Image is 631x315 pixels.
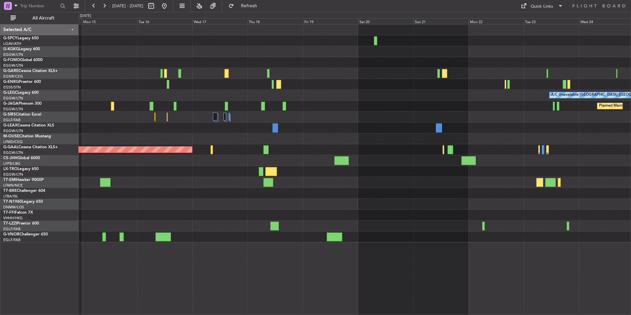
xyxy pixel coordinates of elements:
[3,134,51,138] a: M-OUSECitation Mustang
[3,36,39,40] a: G-SPCYLegacy 650
[3,91,17,95] span: G-LEGC
[112,3,143,9] span: [DATE] - [DATE]
[3,74,23,79] a: EGNR/CEG
[3,80,41,84] a: G-ENRGPraetor 600
[137,18,192,24] div: Tue 16
[3,58,20,62] span: G-FOMO
[3,41,21,46] a: LGAV/ATH
[3,134,19,138] span: M-OUSE
[192,18,248,24] div: Wed 17
[3,113,16,117] span: G-SIRS
[3,139,22,144] a: LFMD/CEQ
[3,58,43,62] a: G-FOMOGlobal 6000
[3,211,15,215] span: T7-FFI
[3,91,39,95] a: G-LEGCLegacy 600
[3,123,54,127] a: G-LEAXCessna Citation XLS
[3,85,21,90] a: EGSS/STN
[3,222,39,226] a: T7-LZZIPraetor 600
[3,36,17,40] span: G-SPCY
[3,69,58,73] a: G-GARECessna Citation XLS+
[3,128,23,133] a: EGGW/LTN
[3,123,17,127] span: G-LEAX
[3,189,17,193] span: T7-BRE
[3,167,39,171] a: LX-TROLegacy 650
[3,80,19,84] span: G-ENRG
[524,18,579,24] div: Tue 23
[17,16,70,20] span: All Aircraft
[3,145,18,149] span: G-GAAL
[517,1,566,11] button: Quick Links
[3,102,18,106] span: G-JAGA
[3,52,23,57] a: EGGW/LTN
[3,237,20,242] a: EGLF/FAB
[3,150,23,155] a: EGGW/LTN
[82,18,137,24] div: Mon 15
[3,96,23,101] a: EGGW/LTN
[3,47,19,51] span: G-KGKG
[3,47,40,51] a: G-KGKGLegacy 600
[3,232,19,236] span: G-VNOR
[3,63,23,68] a: EGGW/LTN
[414,18,469,24] div: Sun 21
[3,156,40,160] a: CS-JHHGlobal 6000
[3,167,17,171] span: LX-TRO
[3,118,20,122] a: EGLF/FAB
[3,161,20,166] a: LFPB/LBG
[531,3,553,10] div: Quick Links
[3,156,17,160] span: CS-JHH
[3,222,17,226] span: T7-LZZI
[3,102,42,106] a: G-JAGAPhenom 300
[235,4,263,8] span: Refresh
[3,211,33,215] a: T7-FFIFalcon 7X
[3,145,58,149] a: G-GAALCessna Citation XLS+
[3,183,23,188] a: LFMN/NCE
[3,200,43,204] a: T7-N1960Legacy 650
[3,172,23,177] a: EGGW/LTN
[3,216,23,221] a: VHHH/HKG
[20,1,58,11] input: Trip Number
[225,1,265,11] button: Refresh
[3,194,18,199] a: LTBA/ISL
[3,189,45,193] a: T7-BREChallenger 604
[3,232,48,236] a: G-VNORChallenger 650
[358,18,413,24] div: Sat 20
[3,205,24,210] a: DNMM/LOS
[469,18,524,24] div: Mon 22
[3,227,20,231] a: EGLF/FAB
[248,18,303,24] div: Thu 18
[3,178,16,182] span: T7-EMI
[3,178,44,182] a: T7-EMIHawker 900XP
[303,18,358,24] div: Fri 19
[3,113,41,117] a: G-SIRSCitation Excel
[3,200,22,204] span: T7-N1960
[80,13,91,19] div: [DATE]
[7,13,72,23] button: All Aircraft
[3,107,23,112] a: EGGW/LTN
[3,69,18,73] span: G-GARE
